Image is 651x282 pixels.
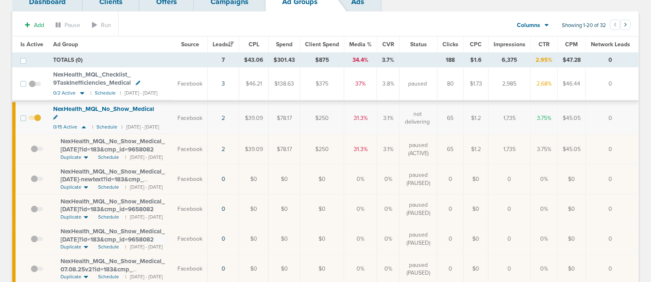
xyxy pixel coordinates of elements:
span: Add [34,22,44,29]
a: 2 [222,146,225,153]
span: Schedule [98,184,119,191]
small: | [DATE] - [DATE] [125,184,163,191]
td: Facebook [173,101,208,134]
td: $78.17 [269,134,300,164]
td: $0 [300,164,344,194]
td: 0 [586,53,639,68]
td: $0 [300,194,344,224]
td: $0 [464,224,489,254]
small: | [DATE] - [DATE] [125,273,163,280]
span: NexHealth_ MQL_ No_ Show_ Medical_ [DATE]?id=183&cmp_ id=9658082 [61,228,165,243]
td: 37% [344,68,377,101]
span: 0/15 Active [53,124,77,130]
td: 0 [586,68,639,101]
td: $0 [239,194,269,224]
span: Network Leads [591,41,630,48]
a: 2 [222,115,225,122]
td: 0% [531,224,558,254]
span: NexHealth_ MQL_ No_ Show_ Medical_ [DATE]-newtext?id=183&cmp_ id=9658082 [61,168,165,191]
td: $0 [269,164,300,194]
td: $0 [558,224,586,254]
td: 0% [344,194,377,224]
span: Showing 1-20 of 32 [562,22,606,29]
td: 1,735 [489,101,531,134]
td: paused (PAUSED) [400,224,438,254]
small: | [DATE] - [DATE] [125,214,163,221]
button: Add [20,19,49,31]
td: 0 [438,194,464,224]
td: Facebook [173,194,208,224]
td: $45.05 [558,134,586,164]
td: 7 [208,53,239,68]
td: 0 [438,224,464,254]
span: Leads [213,41,234,48]
span: NexHealth_ MQL_ No_ Show_ Medical [53,105,154,113]
td: 0 [586,224,639,254]
td: 0% [377,164,400,194]
td: $1.2 [464,134,489,164]
td: $39.09 [239,134,269,164]
span: NexHealth_ MQL_ Checklist_ 9TaskInefficiencies_ Medical [53,71,131,86]
span: Duplicate [61,154,81,161]
span: Clicks [442,41,458,48]
small: | [90,90,91,96]
td: 0 [586,194,639,224]
span: Duplicate [61,273,81,280]
td: paused (ACTIVE) [400,134,438,164]
td: $1.2 [464,101,489,134]
span: Ad Group [53,41,78,48]
span: 0/2 Active [53,90,76,96]
small: | [DATE] - [DATE] [120,90,157,96]
td: $0 [269,224,300,254]
span: CTR [539,41,550,48]
span: Duplicate [61,214,81,221]
td: 0% [344,224,377,254]
td: 0% [377,194,400,224]
a: 0 [222,235,225,242]
td: Facebook [173,68,208,101]
td: Facebook [173,134,208,164]
td: 3.1% [377,101,400,134]
small: | [DATE] - [DATE] [121,124,159,130]
td: $1.73 [464,68,489,101]
small: Schedule [95,90,116,96]
td: 65 [438,134,464,164]
td: $47.28 [558,53,586,68]
td: 0 [489,224,531,254]
a: 0 [222,205,225,212]
span: Is Active [20,41,43,48]
td: 6,375 [489,53,531,68]
span: NexHealth_ MQL_ No_ Show_ Medical_ [DATE]?id=183&cmp_ id=9658082 [61,138,165,153]
td: 0% [377,224,400,254]
td: $78.17 [269,101,300,134]
span: Impressions [494,41,525,48]
td: 0% [344,164,377,194]
td: $0 [464,194,489,224]
span: Status [410,41,427,48]
span: Duplicate [61,184,81,191]
span: CPL [249,41,259,48]
span: paused [408,80,427,88]
span: Schedule [98,273,119,280]
td: $0 [239,224,269,254]
td: 0 [586,101,639,134]
span: NexHealth_ MQL_ No_ Show_ Medical_ 07.08.25v2?id=183&cmp_ id=9658082 [61,257,165,281]
span: CPC [470,41,482,48]
td: $301.43 [269,53,300,68]
td: $0 [269,194,300,224]
td: 3.75% [531,134,558,164]
a: 0 [222,265,225,272]
td: 0 [438,164,464,194]
td: $138.63 [269,68,300,101]
td: Facebook [173,224,208,254]
td: $0 [464,164,489,194]
td: 0% [531,164,558,194]
td: 2.95% [531,53,558,68]
td: 0% [531,194,558,224]
td: 3.1% [377,134,400,164]
span: not delivering [404,110,430,126]
td: 188 [438,53,464,68]
td: 0 [489,194,531,224]
td: paused (PAUSED) [400,164,438,194]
